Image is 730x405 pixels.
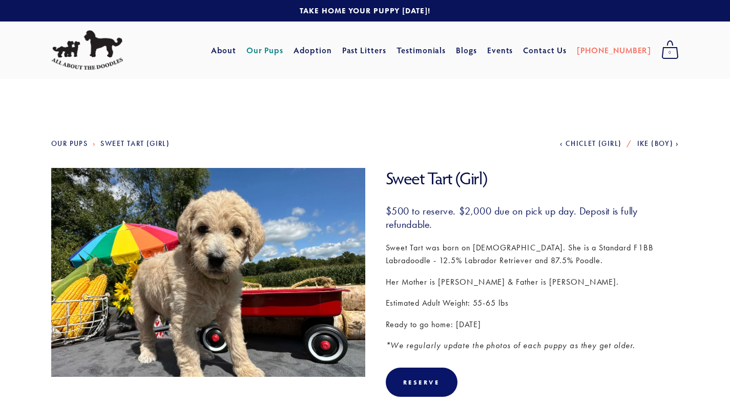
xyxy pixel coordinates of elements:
[456,41,477,59] a: Blogs
[566,139,622,148] span: Chiclet (Girl)
[386,340,635,350] em: *We regularly update the photos of each puppy as they get older.
[51,168,365,403] img: Sweet Tart 4.jpg
[211,41,236,59] a: About
[342,45,387,55] a: Past Litters
[560,139,621,148] a: Chiclet (Girl)
[523,41,567,59] a: Contact Us
[577,41,651,59] a: [PHONE_NUMBER]
[637,139,679,148] a: Ike (Boy)
[386,241,679,267] p: Sweet Tart was born on [DEMOGRAPHIC_DATA]. She is a Standard F1BB Labradoodle - 12.5% Labrador Re...
[403,378,440,386] div: Reserve
[51,139,88,148] a: Our Pups
[661,46,679,59] span: 0
[386,168,679,189] h1: Sweet Tart (Girl)
[386,204,679,231] h3: $500 to reserve. $2,000 due on pick up day. Deposit is fully refundable.
[100,139,170,148] a: Sweet Tart (Girl)
[386,368,457,397] div: Reserve
[294,41,332,59] a: Adoption
[386,275,679,289] p: Her Mother is [PERSON_NAME] & Father is [PERSON_NAME].
[487,41,513,59] a: Events
[637,139,674,148] span: Ike (Boy)
[386,318,679,331] p: Ready to go home: [DATE]
[246,41,284,59] a: Our Pups
[51,30,123,70] img: All About The Doodles
[656,37,684,63] a: 0 items in cart
[386,296,679,310] p: Estimated Adult Weight: 55-65 lbs
[397,41,446,59] a: Testimonials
